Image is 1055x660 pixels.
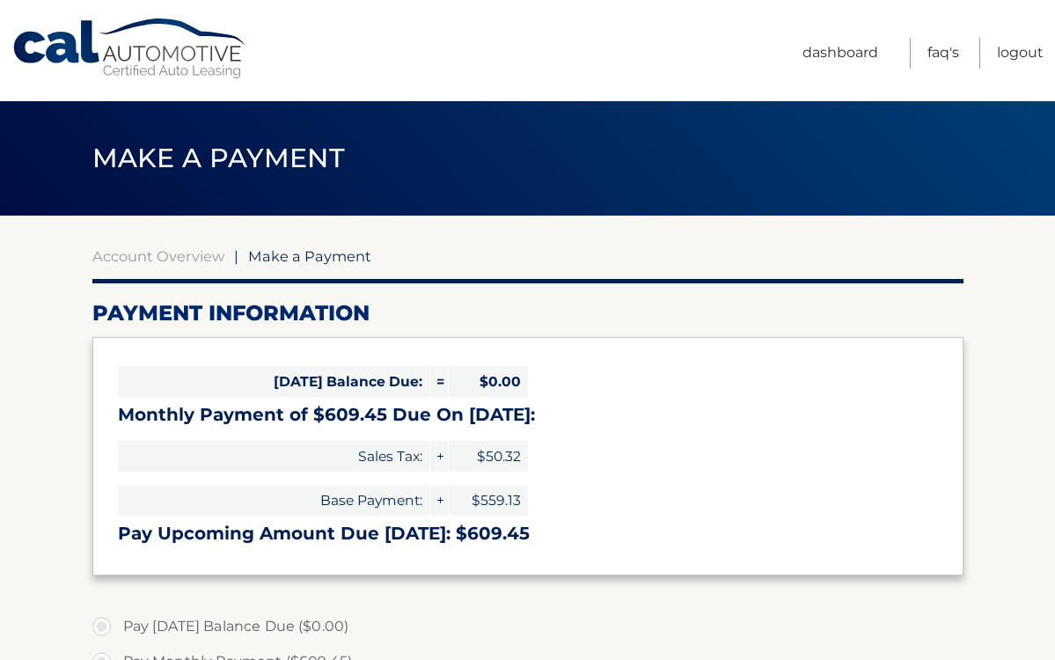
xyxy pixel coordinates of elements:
h3: Pay Upcoming Amount Due [DATE]: $609.45 [118,523,938,545]
span: Make a Payment [92,142,345,174]
a: Account Overview [92,247,224,265]
span: Sales Tax: [118,441,429,472]
span: $0.00 [449,366,528,397]
label: Pay [DATE] Balance Due ($0.00) [92,609,963,644]
span: + [430,485,448,516]
span: Make a Payment [248,247,371,265]
a: Logout [997,38,1044,69]
h3: Monthly Payment of $609.45 Due On [DATE]: [118,404,938,426]
span: + [430,441,448,472]
a: FAQ's [927,38,959,69]
span: $50.32 [449,441,528,472]
a: Cal Automotive [11,18,249,80]
span: Base Payment: [118,485,429,516]
span: = [430,366,448,397]
span: | [234,247,238,265]
span: [DATE] Balance Due: [118,366,429,397]
a: Dashboard [802,38,878,69]
span: $559.13 [449,485,528,516]
h2: Payment Information [92,300,963,326]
